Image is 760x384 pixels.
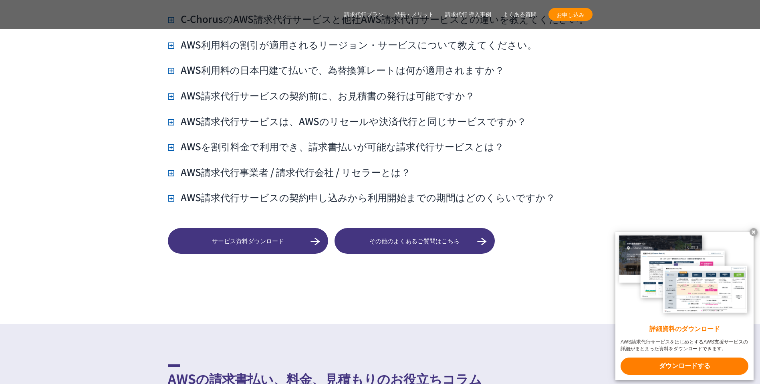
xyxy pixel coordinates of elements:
[335,236,495,246] span: その他のよくあるご質問はこちら
[168,38,537,51] h3: AWS利用料の割引が適用されるリージョン・サービスについて教えてください。
[615,232,754,380] a: 詳細資料のダウンロード AWS請求代行サービスをはじめとするAWS支援サービスの詳細がまとまった資料をダウンロードできます。 ダウンロードする
[344,10,383,19] a: 請求代行プラン
[548,8,593,21] a: お申し込み
[548,10,593,19] span: お申し込み
[503,10,536,19] a: よくある質問
[621,325,748,334] x-t: 詳細資料のダウンロード
[445,10,492,19] a: 請求代行 導入事例
[168,190,555,204] h3: AWS請求代行サービスの契約申し込みから利用開始までの期間はどのくらいですか？
[168,89,475,102] h3: AWS請求代行サービスの契約前に、お見積書の発行は可能ですか？
[168,165,411,179] h3: AWS請求代行事業者 / 請求代行会社 / リセラーとは？
[395,10,434,19] a: 特長・メリット
[168,114,526,128] h3: AWS請求代行サービスは、AWSのリセールや決済代行と同じサービスですか？
[621,358,748,375] x-t: ダウンロードする
[335,228,495,254] a: その他のよくあるご質問はこちら
[168,236,328,246] span: サービス資料ダウンロード
[168,228,328,254] a: サービス資料ダウンロード
[168,139,504,153] h3: AWSを割引料金で利用でき、請求書払いが可能な請求代行サービスとは？
[168,63,504,77] h3: AWS利用料の日本円建て払いで、為替換算レートは何が適用されますか？
[621,339,748,352] x-t: AWS請求代行サービスをはじめとするAWS支援サービスの詳細がまとまった資料をダウンロードできます。
[168,12,589,26] h3: C‑ChorusのAWS請求代行サービスと他社AWS請求代行サービスとの違いを教えてください。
